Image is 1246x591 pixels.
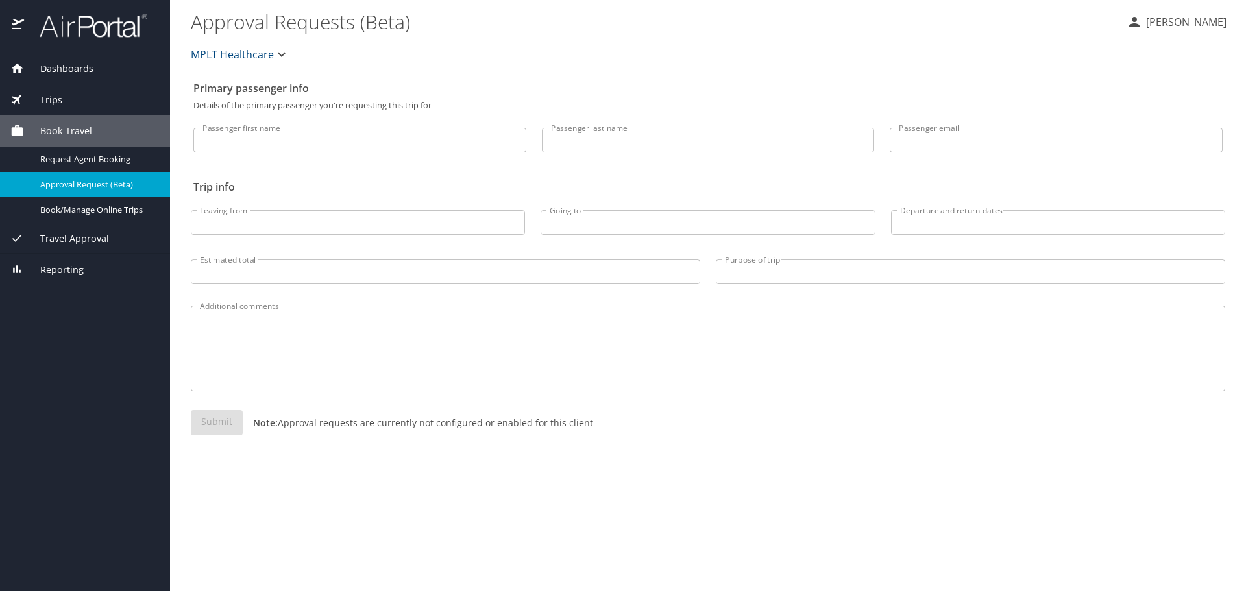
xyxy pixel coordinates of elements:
[40,204,154,216] span: Book/Manage Online Trips
[24,232,109,246] span: Travel Approval
[24,93,62,107] span: Trips
[24,263,84,277] span: Reporting
[193,101,1223,110] p: Details of the primary passenger you're requesting this trip for
[191,45,274,64] span: MPLT Healthcare
[25,13,147,38] img: airportal-logo.png
[12,13,25,38] img: icon-airportal.png
[24,62,93,76] span: Dashboards
[243,416,593,429] p: Approval requests are currently not configured or enabled for this client
[193,176,1223,197] h2: Trip info
[1121,10,1232,34] button: [PERSON_NAME]
[186,42,295,67] button: MPLT Healthcare
[253,416,278,429] strong: Note:
[193,78,1223,99] h2: Primary passenger info
[40,153,154,165] span: Request Agent Booking
[1142,14,1227,30] p: [PERSON_NAME]
[40,178,154,191] span: Approval Request (Beta)
[191,1,1116,42] h1: Approval Requests (Beta)
[24,124,92,138] span: Book Travel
